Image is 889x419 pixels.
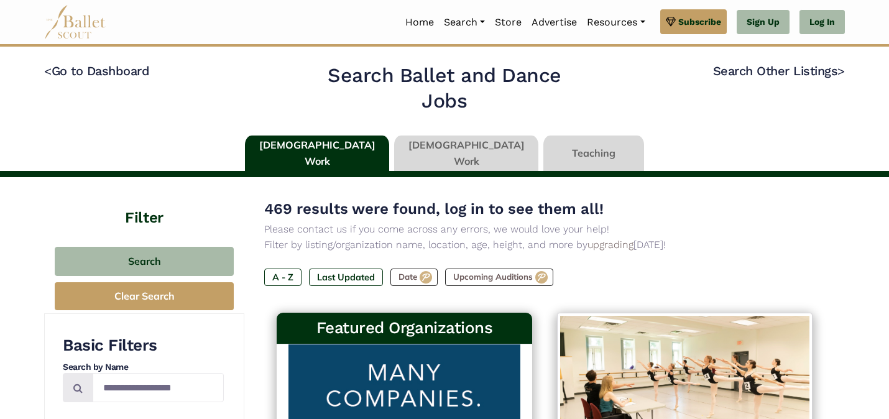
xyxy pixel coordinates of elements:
[527,9,582,35] a: Advertise
[400,9,439,35] a: Home
[660,9,727,34] a: Subscribe
[44,63,149,78] a: <Go to Dashboard
[309,269,383,286] label: Last Updated
[264,237,825,253] p: Filter by listing/organization name, location, age, height, and more by [DATE]!
[799,10,845,35] a: Log In
[63,361,224,374] h4: Search by Name
[837,63,845,78] code: >
[582,9,650,35] a: Resources
[713,63,845,78] a: Search Other Listings>
[264,221,825,237] p: Please contact us if you come across any errors, we would love your help!
[44,63,52,78] code: <
[264,200,604,218] span: 469 results were found, log in to see them all!
[666,15,676,29] img: gem.svg
[439,9,490,35] a: Search
[490,9,527,35] a: Store
[390,269,438,286] label: Date
[587,239,633,251] a: upgrading
[392,136,541,172] li: [DEMOGRAPHIC_DATA] Work
[63,335,224,356] h3: Basic Filters
[678,15,721,29] span: Subscribe
[44,177,244,228] h4: Filter
[287,318,522,339] h3: Featured Organizations
[55,247,234,276] button: Search
[737,10,790,35] a: Sign Up
[445,269,553,286] label: Upcoming Auditions
[264,269,302,286] label: A - Z
[305,63,585,114] h2: Search Ballet and Dance Jobs
[55,282,234,310] button: Clear Search
[93,373,224,402] input: Search by names...
[541,136,647,172] li: Teaching
[242,136,392,172] li: [DEMOGRAPHIC_DATA] Work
